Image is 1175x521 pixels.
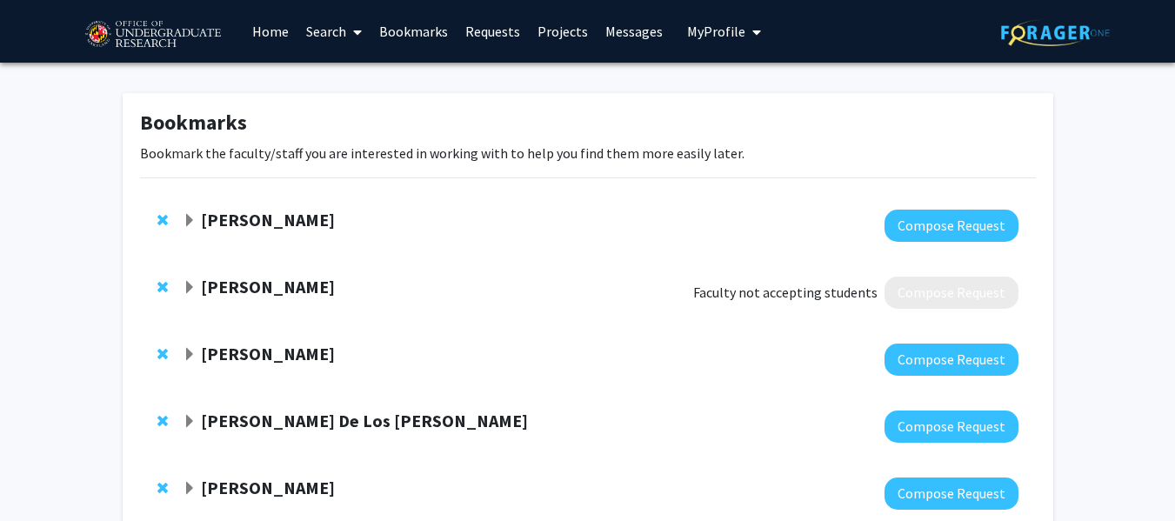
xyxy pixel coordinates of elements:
[140,143,1036,164] p: Bookmark the faculty/staff you are interested in working with to help you find them more easily l...
[885,344,1018,376] button: Compose Request to Jeremy Purcell
[201,343,335,364] strong: [PERSON_NAME]
[244,1,297,62] a: Home
[183,482,197,496] span: Expand Alexander Shackman Bookmark
[79,13,226,57] img: University of Maryland Logo
[693,282,878,303] span: Faculty not accepting students
[885,210,1018,242] button: Compose Request to Yasmeen Faroqi-Shah
[201,410,528,431] strong: [PERSON_NAME] De Los [PERSON_NAME]
[140,110,1036,136] h1: Bookmarks
[885,411,1018,443] button: Compose Request to Andres De Los Reyes
[1001,19,1110,46] img: ForagerOne Logo
[201,209,335,230] strong: [PERSON_NAME]
[597,1,671,62] a: Messages
[183,348,197,362] span: Expand Jeremy Purcell Bookmark
[183,415,197,429] span: Expand Andres De Los Reyes Bookmark
[157,414,168,428] span: Remove Andres De Los Reyes from bookmarks
[687,23,745,40] span: My Profile
[157,280,168,294] span: Remove Jennifer Rae Myers from bookmarks
[885,478,1018,510] button: Compose Request to Alexander Shackman
[201,477,335,498] strong: [PERSON_NAME]
[529,1,597,62] a: Projects
[157,213,168,227] span: Remove Yasmeen Faroqi-Shah from bookmarks
[157,481,168,495] span: Remove Alexander Shackman from bookmarks
[201,276,335,297] strong: [PERSON_NAME]
[457,1,529,62] a: Requests
[183,214,197,228] span: Expand Yasmeen Faroqi-Shah Bookmark
[157,347,168,361] span: Remove Jeremy Purcell from bookmarks
[885,277,1018,309] button: Compose Request to Jennifer Rae Myers
[183,281,197,295] span: Expand Jennifer Rae Myers Bookmark
[371,1,457,62] a: Bookmarks
[297,1,371,62] a: Search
